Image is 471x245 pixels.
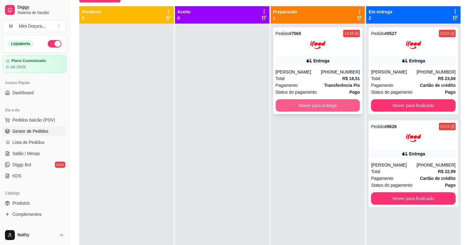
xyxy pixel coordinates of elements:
[344,31,354,36] div: 13:56
[420,83,456,88] strong: Cartão de crédito
[12,128,48,134] span: Gestor de Pedidos
[273,15,297,21] p: 1
[276,75,285,82] span: Total
[11,59,46,63] article: Plano Customizado
[324,83,360,88] strong: Transferência Pix
[276,82,298,89] span: Pagamento
[2,55,67,73] a: Plano Customizadoaté 28/08
[416,69,456,75] div: [PHONE_NUMBER]
[2,149,67,158] a: Salão / Mesas
[371,162,416,168] div: [PERSON_NAME]
[2,2,67,17] a: DiggySistema de Gestão
[289,31,301,36] strong: # 7565
[82,9,101,15] p: Pendente
[2,228,67,243] button: Nathy
[12,162,31,168] span: Diggy Bot
[420,176,456,181] strong: Cartão de crédito
[371,175,393,182] span: Pagamento
[19,23,46,29] div: Mini Doçura ...
[438,169,456,174] strong: R$ 22,99
[12,211,41,217] span: Complementos
[371,168,380,175] span: Total
[2,126,67,136] a: Gestor de Pedidos
[12,200,30,206] span: Produtos
[2,20,67,32] button: Select a team
[321,69,360,75] div: [PHONE_NUMBER]
[440,124,449,129] div: 13:24
[371,31,385,36] span: Pedido
[371,75,380,82] span: Total
[12,117,55,123] span: Pedidos balcão (PDV)
[371,192,456,205] button: Mover para finalizado
[17,10,64,15] span: Sistema de Gestão
[276,99,360,112] button: Mover para entrega
[2,105,67,115] div: Dia a dia
[2,88,67,98] a: Dashboard
[2,209,67,219] a: Complementos
[371,89,412,96] span: Status do pagamento
[342,76,360,81] strong: R$ 18,51
[17,232,57,238] span: Nathy
[369,9,392,15] p: Em entrega
[438,76,456,81] strong: R$ 23,68
[177,9,191,15] p: Aceito
[385,31,397,36] strong: # 0527
[385,124,397,129] strong: # 8626
[371,82,393,89] span: Pagamento
[82,15,101,21] p: 0
[440,31,449,36] div: 13:03
[371,124,385,129] span: Pedido
[273,9,297,15] p: Preparando
[369,15,392,21] p: 2
[371,69,416,75] div: [PERSON_NAME]
[276,31,289,36] span: Pedido
[445,183,456,188] strong: Pago
[17,5,64,10] span: Diggy
[2,188,67,198] div: Catálogo
[313,58,329,64] div: Entrega
[2,115,67,125] button: Pedidos balcão (PDV)
[2,171,67,181] a: KDS
[177,15,191,21] p: 0
[371,99,456,112] button: Mover para finalizado
[416,162,456,168] div: [PHONE_NUMBER]
[349,90,360,95] strong: Pago
[406,37,421,53] img: ifood
[276,89,317,96] span: Status do pagamento
[8,23,14,29] span: M
[2,137,67,147] a: Lista de Pedidos
[409,58,425,64] div: Entrega
[12,139,45,145] span: Lista de Pedidos
[2,198,67,208] a: Produtos
[276,69,321,75] div: [PERSON_NAME]
[12,173,21,179] span: KDS
[12,150,40,157] span: Salão / Mesas
[8,40,33,47] div: Loja aberta
[310,37,325,53] img: ifood
[2,160,67,170] a: Diggy Botnovo
[12,90,34,96] span: Dashboard
[445,90,456,95] strong: Pago
[406,130,421,146] img: ifood
[2,78,67,88] div: Acesso Rápido
[48,40,61,47] button: Alterar Status
[10,65,26,69] article: até 28/08
[371,182,412,189] span: Status do pagamento
[409,151,425,157] div: Entrega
